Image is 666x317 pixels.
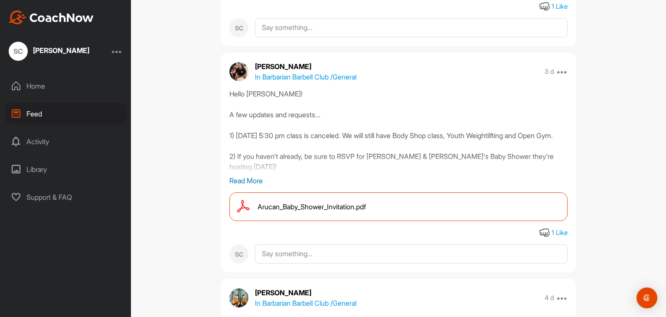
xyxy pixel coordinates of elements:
[255,287,356,298] p: [PERSON_NAME]
[552,228,568,238] div: 1 Like
[229,175,568,186] p: Read More
[5,103,127,125] div: Feed
[258,201,366,212] span: Arucan_Baby_Shower_Invitation.pdf
[229,62,248,81] img: avatar
[255,72,356,82] p: In Barbarian Barbell Club / General
[545,67,554,76] p: 3 d
[5,131,127,152] div: Activity
[229,89,568,175] div: Hello [PERSON_NAME]! A few updates and requests... 1) [DATE] 5:30 pm class is canceled. We will s...
[255,61,356,72] p: [PERSON_NAME]
[5,75,127,97] div: Home
[229,192,568,221] a: Arucan_Baby_Shower_Invitation.pdf
[9,10,94,24] img: CoachNow
[33,47,89,54] div: [PERSON_NAME]
[255,298,356,308] p: In Barbarian Barbell Club / General
[9,42,28,61] div: SC
[229,288,248,307] img: avatar
[5,186,127,208] div: Support & FAQ
[229,18,248,37] div: SC
[552,2,568,12] div: 1 Like
[229,244,248,264] div: SC
[5,158,127,180] div: Library
[637,287,657,308] div: Open Intercom Messenger
[545,294,554,302] p: 4 d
